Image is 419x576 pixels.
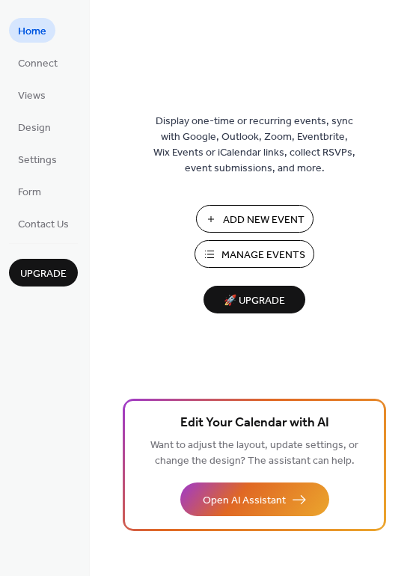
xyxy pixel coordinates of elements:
[9,147,66,171] a: Settings
[196,205,314,233] button: Add New Event
[9,50,67,75] a: Connect
[212,291,296,311] span: 🚀 Upgrade
[18,56,58,72] span: Connect
[18,88,46,104] span: Views
[18,153,57,168] span: Settings
[203,493,286,509] span: Open AI Assistant
[18,120,51,136] span: Design
[223,212,305,228] span: Add New Event
[150,435,358,471] span: Want to adjust the layout, update settings, or change the design? The assistant can help.
[18,185,41,200] span: Form
[9,259,78,287] button: Upgrade
[18,24,46,40] span: Home
[180,413,329,434] span: Edit Your Calendar with AI
[9,18,55,43] a: Home
[9,211,78,236] a: Contact Us
[20,266,67,282] span: Upgrade
[195,240,314,268] button: Manage Events
[18,217,69,233] span: Contact Us
[9,114,60,139] a: Design
[9,179,50,203] a: Form
[221,248,305,263] span: Manage Events
[153,114,355,177] span: Display one-time or recurring events, sync with Google, Outlook, Zoom, Eventbrite, Wix Events or ...
[204,286,305,313] button: 🚀 Upgrade
[180,482,329,516] button: Open AI Assistant
[9,82,55,107] a: Views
